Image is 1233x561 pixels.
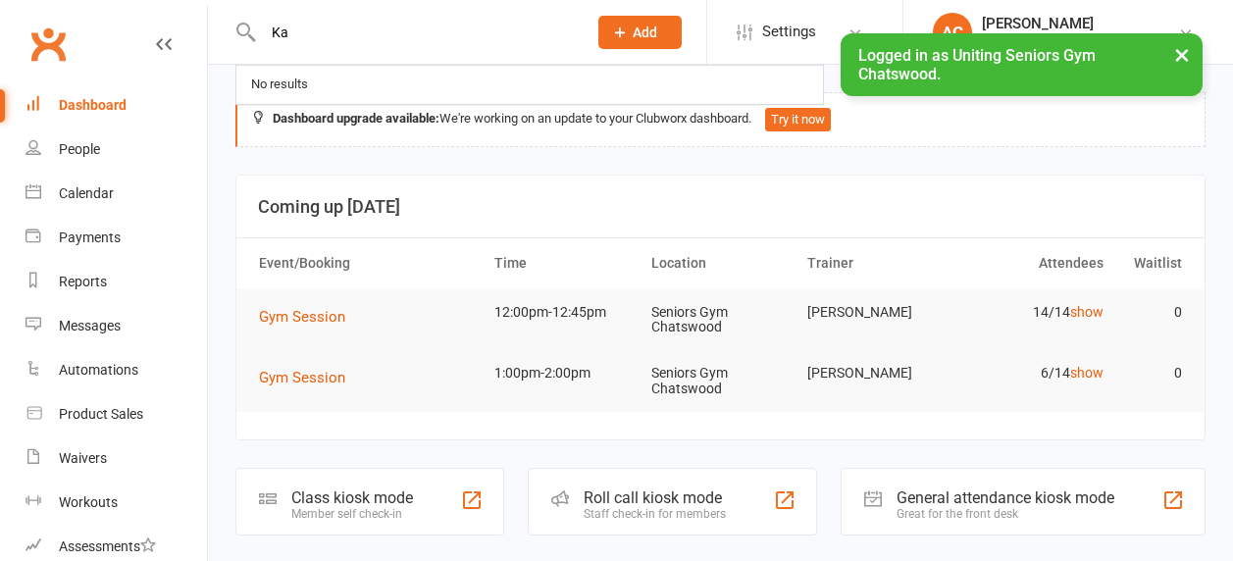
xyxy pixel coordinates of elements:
td: [PERSON_NAME] [798,289,955,335]
a: Messages [26,304,207,348]
div: Uniting Seniors Gym Chatswood [982,32,1178,50]
button: × [1164,33,1200,76]
span: Add [633,25,657,40]
div: People [59,141,100,157]
a: Waivers [26,436,207,481]
td: 12:00pm-12:45pm [486,289,642,335]
div: Member self check-in [291,507,413,521]
button: Gym Session [259,366,359,389]
div: Automations [59,362,138,378]
span: Settings [762,10,816,54]
input: Search... [257,19,573,46]
td: 6/14 [955,350,1112,396]
button: Gym Session [259,305,359,329]
div: Roll call kiosk mode [584,488,726,507]
div: Assessments [59,538,156,554]
a: People [26,127,207,172]
div: Class kiosk mode [291,488,413,507]
div: AC [933,13,972,52]
th: Location [642,238,799,288]
div: Reports [59,274,107,289]
td: Seniors Gym Chatswood [642,289,799,351]
a: Dashboard [26,83,207,127]
a: Automations [26,348,207,392]
span: Logged in as Uniting Seniors Gym Chatswood. [858,46,1096,83]
a: Product Sales [26,392,207,436]
a: show [1070,365,1104,381]
th: Time [486,238,642,288]
td: 0 [1112,289,1191,335]
th: Waitlist [1112,238,1191,288]
button: Try it now [765,108,831,131]
td: 0 [1112,350,1191,396]
th: Trainer [798,238,955,288]
td: 1:00pm-2:00pm [486,350,642,396]
div: Dashboard [59,97,127,113]
a: show [1070,304,1104,320]
td: [PERSON_NAME] [798,350,955,396]
div: Workouts [59,494,118,510]
div: Messages [59,318,121,333]
button: Add [598,16,682,49]
div: Calendar [59,185,114,201]
th: Event/Booking [250,238,486,288]
div: We're working on an update to your Clubworx dashboard. [235,92,1206,147]
h3: Coming up [DATE] [258,197,1183,217]
div: General attendance kiosk mode [897,488,1114,507]
td: Seniors Gym Chatswood [642,350,799,412]
strong: Dashboard upgrade available: [273,111,439,126]
a: Clubworx [24,20,73,69]
td: 14/14 [955,289,1112,335]
a: Reports [26,260,207,304]
span: Gym Session [259,369,345,386]
a: Workouts [26,481,207,525]
div: Great for the front desk [897,507,1114,521]
div: Waivers [59,450,107,466]
a: Payments [26,216,207,260]
div: Payments [59,229,121,245]
div: Product Sales [59,406,143,422]
span: Gym Session [259,308,345,326]
th: Attendees [955,238,1112,288]
div: Staff check-in for members [584,507,726,521]
div: [PERSON_NAME] [982,15,1178,32]
a: Calendar [26,172,207,216]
